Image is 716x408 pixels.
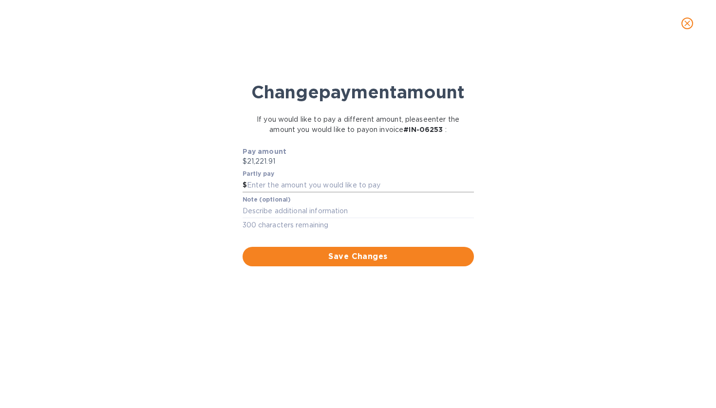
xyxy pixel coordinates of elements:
b: Pay amount [243,148,287,155]
button: close [676,12,699,35]
button: Save Changes [243,247,474,266]
b: Change payment amount [251,81,465,103]
p: 300 characters remaining [243,220,474,231]
p: $21,221.91 [243,156,474,167]
label: Note (optional) [243,197,290,203]
input: Enter the amount you would like to pay [247,178,474,193]
label: Partly pay [243,171,275,177]
b: # IN-06253 [403,126,443,133]
span: Save Changes [250,251,466,262]
div: $ [243,178,247,193]
p: If you would like to pay a different amount, please enter the amount you would like to pay on inv... [249,114,468,135]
